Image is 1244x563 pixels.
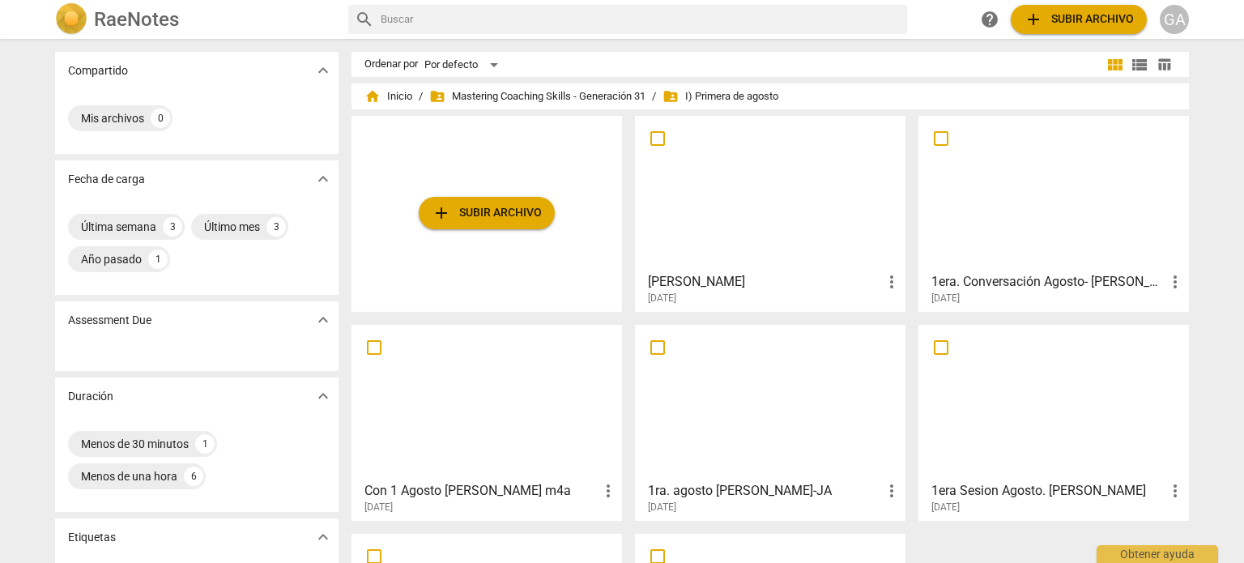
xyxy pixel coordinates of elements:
[313,61,333,80] span: expand_more
[204,219,260,235] div: Último mes
[311,308,335,332] button: Mostrar más
[432,203,451,223] span: add
[931,292,960,305] span: [DATE]
[313,527,333,547] span: expand_more
[931,501,960,514] span: [DATE]
[419,91,423,103] span: /
[313,310,333,330] span: expand_more
[882,481,901,501] span: more_vert
[151,109,170,128] div: 0
[68,388,113,405] p: Duración
[364,88,381,104] span: home
[924,122,1183,305] a: 1era. Conversación Agosto- [PERSON_NAME][DATE]
[195,434,215,454] div: 1
[1097,545,1218,563] div: Obtener ayuda
[931,272,1165,292] h3: 1era. Conversación Agosto- Viviana
[311,384,335,408] button: Mostrar más
[81,219,156,235] div: Última semana
[311,58,335,83] button: Mostrar más
[311,167,335,191] button: Mostrar más
[68,529,116,546] p: Etiquetas
[648,501,676,514] span: [DATE]
[357,331,616,514] a: Con 1 Agosto [PERSON_NAME] m4a[DATE]
[1106,55,1125,75] span: view_module
[381,6,901,32] input: Buscar
[652,91,656,103] span: /
[68,62,128,79] p: Compartido
[662,88,778,104] span: I) Primera de agosto
[68,312,151,329] p: Assessment Due
[1011,5,1147,34] button: Subir
[1103,53,1127,77] button: Cuadrícula
[81,110,144,126] div: Mis archivos
[648,292,676,305] span: [DATE]
[662,88,679,104] span: folder_shared
[81,468,177,484] div: Menos de una hora
[313,386,333,406] span: expand_more
[163,217,182,237] div: 3
[1152,53,1176,77] button: Tabla
[419,197,555,229] button: Subir
[980,10,999,29] span: help
[68,171,145,188] p: Fecha de carga
[641,122,900,305] a: [PERSON_NAME][DATE]
[313,169,333,189] span: expand_more
[1165,272,1185,292] span: more_vert
[81,251,142,267] div: Año pasado
[648,481,882,501] h3: 1ra. agosto Cynthia Castaneda-JA
[924,331,1183,514] a: 1era Sesion Agosto. [PERSON_NAME][DATE]
[355,10,374,29] span: search
[641,331,900,514] a: 1ra. agosto [PERSON_NAME]-JA[DATE]
[311,525,335,549] button: Mostrar más
[55,3,335,36] a: LogoRaeNotes
[1130,55,1149,75] span: view_list
[975,5,1004,34] a: Obtener ayuda
[184,467,203,486] div: 6
[364,481,599,501] h3: Con 1 Agosto IVA Carabetta m4a
[364,501,393,514] span: [DATE]
[599,481,618,501] span: more_vert
[648,272,882,292] h3: Lucy Correa
[1024,10,1043,29] span: add
[1127,53,1152,77] button: Lista
[55,3,87,36] img: Logo
[364,88,412,104] span: Inicio
[429,88,445,104] span: folder_shared
[94,8,179,31] h2: RaeNotes
[364,58,418,70] div: Ordenar por
[81,436,189,452] div: Menos de 30 minutos
[882,272,901,292] span: more_vert
[266,217,286,237] div: 3
[1165,481,1185,501] span: more_vert
[931,481,1165,501] h3: 1era Sesion Agosto. Maria Mercedes
[424,52,504,78] div: Por defecto
[1024,10,1134,29] span: Subir archivo
[429,88,645,104] span: Mastering Coaching Skills - Generación 31
[1160,5,1189,34] button: GA
[432,203,542,223] span: Subir archivo
[148,250,168,269] div: 1
[1157,57,1172,72] span: table_chart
